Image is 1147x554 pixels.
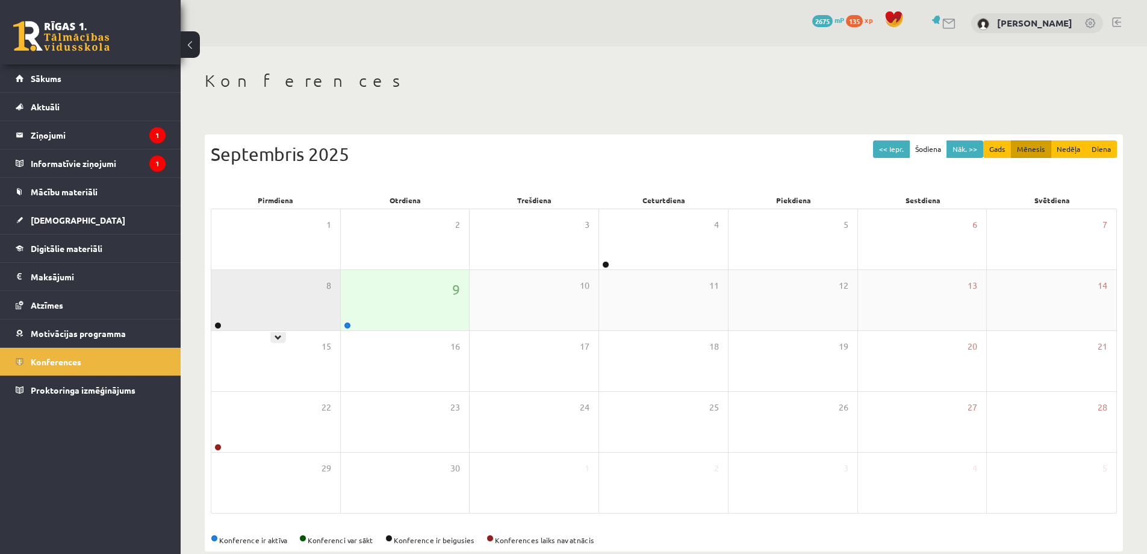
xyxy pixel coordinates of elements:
[450,340,460,353] span: 16
[326,279,331,292] span: 8
[31,73,61,84] span: Sākums
[709,279,719,292] span: 11
[16,263,166,291] a: Maksājumi
[1011,140,1051,158] button: Mēnesis
[709,401,719,414] span: 25
[846,15,878,25] a: 135 xp
[599,192,729,209] div: Ceturtdiena
[13,21,110,51] a: Rīgas 1. Tālmācības vidusskola
[16,93,166,121] a: Aktuāli
[340,192,470,209] div: Otrdiena
[947,140,983,158] button: Nāk. >>
[211,535,1117,546] div: Konference ir aktīva Konferenci var sākt Konference ir beigusies Konferences laiks nav atnācis
[16,206,166,234] a: [DEMOGRAPHIC_DATA]
[16,178,166,206] a: Mācību materiāli
[149,156,166,172] i: 1
[585,462,589,475] span: 1
[714,462,719,475] span: 2
[16,65,166,92] a: Sākums
[987,192,1117,209] div: Svētdiena
[1102,218,1107,231] span: 7
[16,235,166,262] a: Digitālie materiāli
[968,401,977,414] span: 27
[31,385,135,395] span: Proktoringa izmēģinājums
[211,192,340,209] div: Pirmdiena
[585,218,589,231] span: 3
[31,186,98,197] span: Mācību materiāli
[839,340,848,353] span: 19
[839,279,848,292] span: 12
[31,356,81,367] span: Konferences
[812,15,833,27] span: 2675
[1098,401,1107,414] span: 28
[714,218,719,231] span: 4
[812,15,844,25] a: 2675 mP
[580,340,589,353] span: 17
[997,17,1072,29] a: [PERSON_NAME]
[729,192,858,209] div: Piekdiena
[1098,279,1107,292] span: 14
[972,462,977,475] span: 4
[450,401,460,414] span: 23
[977,18,989,30] img: Viktorija Dreimane
[31,328,126,339] span: Motivācijas programma
[1098,340,1107,353] span: 21
[31,243,102,254] span: Digitālie materiāli
[16,291,166,319] a: Atzīmes
[709,340,719,353] span: 18
[205,71,1123,91] h1: Konferences
[909,140,947,158] button: Šodiena
[455,218,460,231] span: 2
[16,348,166,376] a: Konferences
[470,192,599,209] div: Trešdiena
[450,462,460,475] span: 30
[1102,462,1107,475] span: 5
[322,340,331,353] span: 15
[31,215,125,225] span: [DEMOGRAPHIC_DATA]
[844,462,848,475] span: 3
[149,127,166,143] i: 1
[31,101,60,112] span: Aktuāli
[983,140,1012,158] button: Gads
[858,192,987,209] div: Sestdiena
[580,279,589,292] span: 10
[322,401,331,414] span: 22
[16,319,166,347] a: Motivācijas programma
[16,121,166,149] a: Ziņojumi1
[16,376,166,404] a: Proktoringa izmēģinājums
[839,401,848,414] span: 26
[873,140,910,158] button: << Iepr.
[31,300,63,310] span: Atzīmes
[211,140,1117,168] div: Septembris 2025
[322,462,331,475] span: 29
[1086,140,1117,158] button: Diena
[972,218,977,231] span: 6
[844,218,848,231] span: 5
[31,150,166,177] legend: Informatīvie ziņojumi
[835,15,844,25] span: mP
[865,15,872,25] span: xp
[968,279,977,292] span: 13
[580,401,589,414] span: 24
[846,15,863,27] span: 135
[16,150,166,177] a: Informatīvie ziņojumi1
[968,340,977,353] span: 20
[31,121,166,149] legend: Ziņojumi
[452,279,460,300] span: 9
[326,218,331,231] span: 1
[1051,140,1086,158] button: Nedēļa
[31,263,166,291] legend: Maksājumi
